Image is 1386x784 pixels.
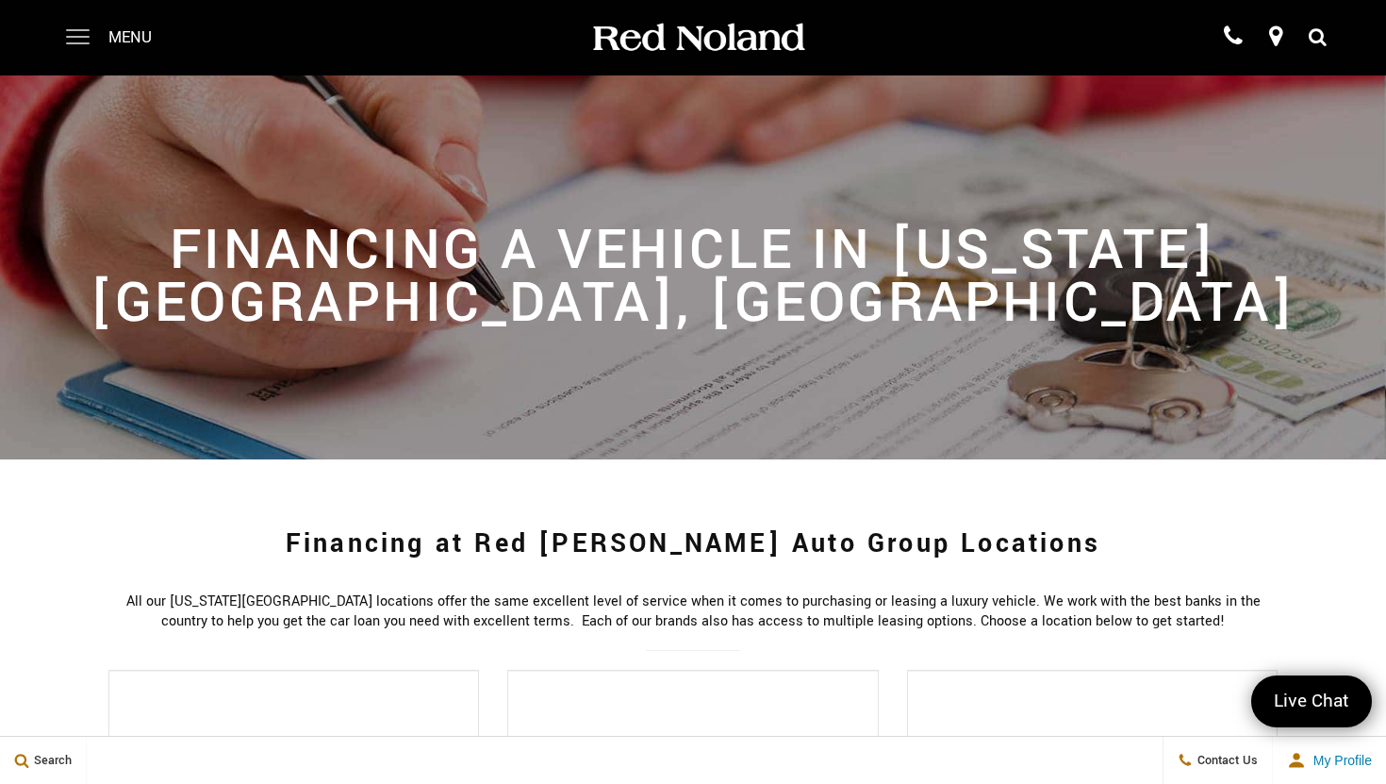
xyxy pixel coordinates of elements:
[1193,752,1258,769] span: Contact Us
[108,592,1278,631] p: All our [US_STATE][GEOGRAPHIC_DATA] locations offer the same excellent level of service when it c...
[84,206,1303,330] h2: Financing a Vehicle in [US_STATE][GEOGRAPHIC_DATA], [GEOGRAPHIC_DATA]
[29,752,72,769] span: Search
[1264,689,1359,714] span: Live Chat
[1251,676,1372,727] a: Live Chat
[1273,737,1386,784] button: Open user profile menu
[108,507,1278,582] h1: Financing at Red [PERSON_NAME] Auto Group Locations
[1306,753,1372,768] span: My Profile
[589,22,806,55] img: Red Noland Auto Group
